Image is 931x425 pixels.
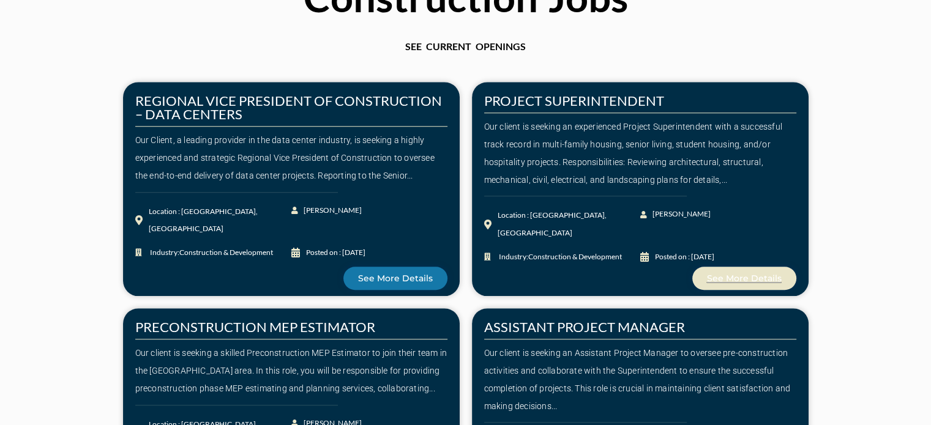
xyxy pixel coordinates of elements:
[301,202,362,220] span: [PERSON_NAME]
[649,205,711,223] span: [PERSON_NAME]
[655,248,714,266] div: Posted on : [DATE]
[135,244,291,262] a: Industry:Construction & Development
[692,267,796,290] a: See More Details
[484,248,640,266] a: Industry:Construction & Development
[135,131,447,184] div: Our Client, a leading provider in the data center industry, is seeking a highly experienced and s...
[123,42,809,51] h2: See current openings
[343,267,447,290] a: See More Details
[640,205,719,223] a: [PERSON_NAME]
[498,207,640,242] div: Location : [GEOGRAPHIC_DATA], [GEOGRAPHIC_DATA]
[135,92,442,122] a: REGIONAL VICE PRESIDENT OF CONSTRUCTION – DATA CENTERS
[358,274,433,283] span: See More Details
[707,274,782,283] span: See More Details
[291,202,370,220] a: [PERSON_NAME]
[135,344,447,397] div: Our client is seeking a skilled Preconstruction MEP Estimator to join their team in the [GEOGRAPH...
[484,118,796,188] div: Our client is seeking an experienced Project Superintendent with a successful track record in mul...
[179,248,273,257] span: Construction & Development
[496,248,622,266] span: Industry:
[484,92,664,109] a: PROJECT SUPERINTENDENT
[306,244,365,262] div: Posted on : [DATE]
[484,344,796,415] div: Our client is seeking an Assistant Project Manager to oversee pre-construction activities and col...
[149,203,291,238] div: Location : [GEOGRAPHIC_DATA], [GEOGRAPHIC_DATA]
[484,319,685,335] a: ASSISTANT PROJECT MANAGER
[528,252,622,261] span: Construction & Development
[135,319,375,335] a: PRECONSTRUCTION MEP ESTIMATOR
[147,244,273,262] span: Industry:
